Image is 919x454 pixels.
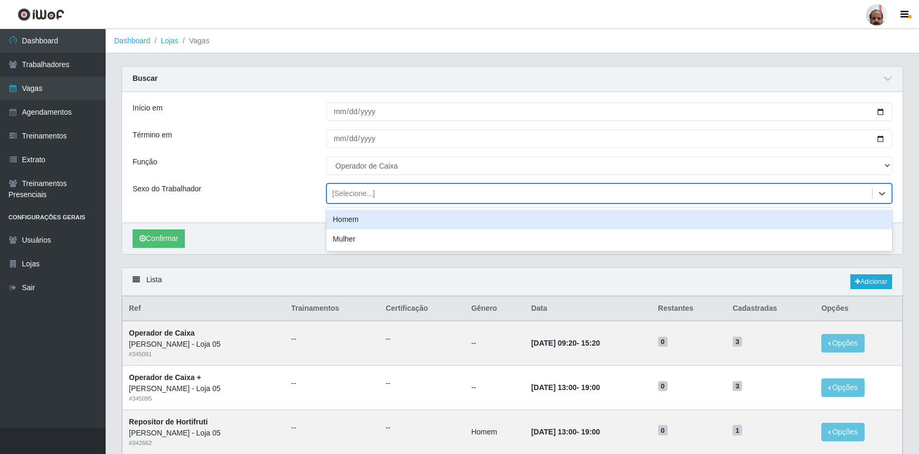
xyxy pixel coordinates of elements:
div: # 345091 [129,350,278,359]
time: 19:00 [581,428,600,436]
ul: -- [386,422,458,433]
time: [DATE] 13:00 [531,383,577,392]
button: Opções [821,378,865,397]
div: # 345095 [129,394,278,403]
time: [DATE] 13:00 [531,428,577,436]
div: [PERSON_NAME] - Loja 05 [129,428,278,439]
span: 3 [733,381,742,392]
th: Ref [123,297,285,321]
label: Início em [133,103,163,114]
div: # 342662 [129,439,278,448]
strong: - [531,428,600,436]
div: [PERSON_NAME] - Loja 05 [129,383,278,394]
th: Data [525,297,652,321]
button: Opções [821,334,865,353]
a: Adicionar [850,274,892,289]
ul: -- [386,333,458,345]
th: Gênero [465,297,525,321]
time: 19:00 [581,383,600,392]
div: Homem [326,210,892,229]
button: Confirmar [133,229,185,248]
span: 0 [658,337,668,347]
th: Certificação [379,297,465,321]
img: CoreUI Logo [17,8,64,21]
strong: - [531,339,600,347]
div: [Selecione...] [332,188,375,199]
input: 00/00/0000 [326,103,892,121]
a: Dashboard [114,36,151,45]
span: 1 [733,425,742,436]
strong: Operador de Caixa [129,329,195,337]
button: Opções [821,423,865,441]
div: [PERSON_NAME] - Loja 05 [129,339,278,350]
strong: - [531,383,600,392]
td: Homem [465,410,525,454]
input: 00/00/0000 [326,129,892,148]
td: -- [465,366,525,410]
th: Restantes [652,297,726,321]
div: Mulher [326,229,892,249]
th: Cadastradas [726,297,815,321]
ul: -- [386,378,458,389]
time: 15:20 [581,339,600,347]
nav: breadcrumb [106,29,919,53]
strong: Buscar [133,74,157,82]
td: -- [465,321,525,365]
th: Trainamentos [285,297,379,321]
span: 3 [733,337,742,347]
ul: -- [291,333,373,345]
label: Término em [133,129,172,141]
strong: Repositor de Hortifruti [129,418,208,426]
ul: -- [291,422,373,433]
time: [DATE] 09:20 [531,339,577,347]
strong: Operador de Caixa + [129,373,201,382]
label: Função [133,156,157,168]
a: Lojas [161,36,178,45]
label: Sexo do Trabalhador [133,183,201,194]
th: Opções [815,297,902,321]
div: Lista [122,268,903,296]
span: 0 [658,425,668,436]
span: 0 [658,381,668,392]
ul: -- [291,378,373,389]
li: Vagas [179,35,210,47]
